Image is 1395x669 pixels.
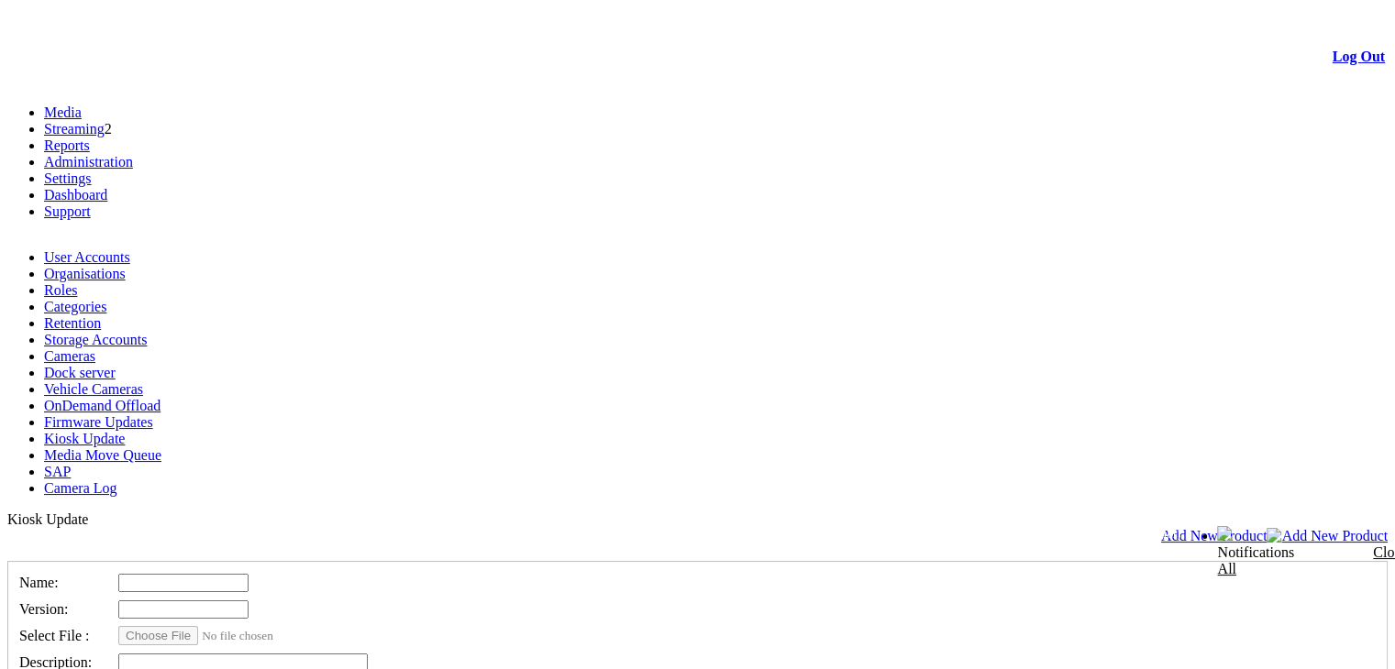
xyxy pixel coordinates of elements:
a: Reports [44,137,90,153]
span: Select File : [19,628,89,643]
span: Kiosk Update [7,511,88,527]
a: Dashboard [44,187,107,203]
a: Dock server [44,365,116,380]
div: Notifications [1217,544,1349,577]
a: Settings [44,170,92,186]
a: Organisations [44,266,126,281]
span: 2 [105,121,112,137]
a: User Accounts [44,249,130,265]
a: Categories [44,299,106,314]
img: bell24.png [1217,526,1232,541]
a: Log Out [1333,49,1385,64]
a: Firmware Updates [44,414,153,430]
a: Streaming [44,121,105,137]
a: SAP [44,464,71,479]
span: Welcome, System Administrator (Administrator) [948,527,1181,541]
a: Media [44,104,82,120]
a: Storage Accounts [44,332,147,347]
a: Administration [44,154,133,170]
a: Retention [44,315,101,331]
a: Cameras [44,348,95,364]
a: Kiosk Update [44,431,125,446]
a: Camera Log [44,480,117,496]
a: Roles [44,282,77,298]
a: Support [44,203,91,219]
a: Media Move Queue [44,447,161,463]
a: Vehicle Cameras [44,381,143,397]
a: OnDemand Offload [44,398,161,413]
span: Name: [19,575,59,590]
span: Version: [19,601,68,617]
